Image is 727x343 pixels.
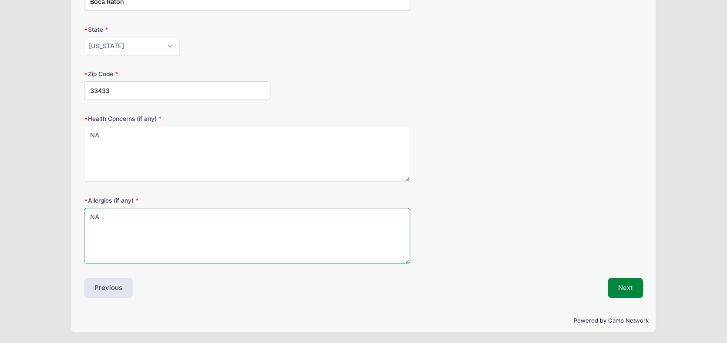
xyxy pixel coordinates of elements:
[78,316,648,325] p: Powered by Camp Network
[84,114,270,123] label: Health Concerns (if any)
[84,25,270,34] label: State
[84,81,270,100] input: xxxxx
[608,278,643,298] button: Next
[84,196,270,205] label: Allergies (if any)
[84,70,270,78] label: Zip Code
[84,278,133,298] button: Previous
